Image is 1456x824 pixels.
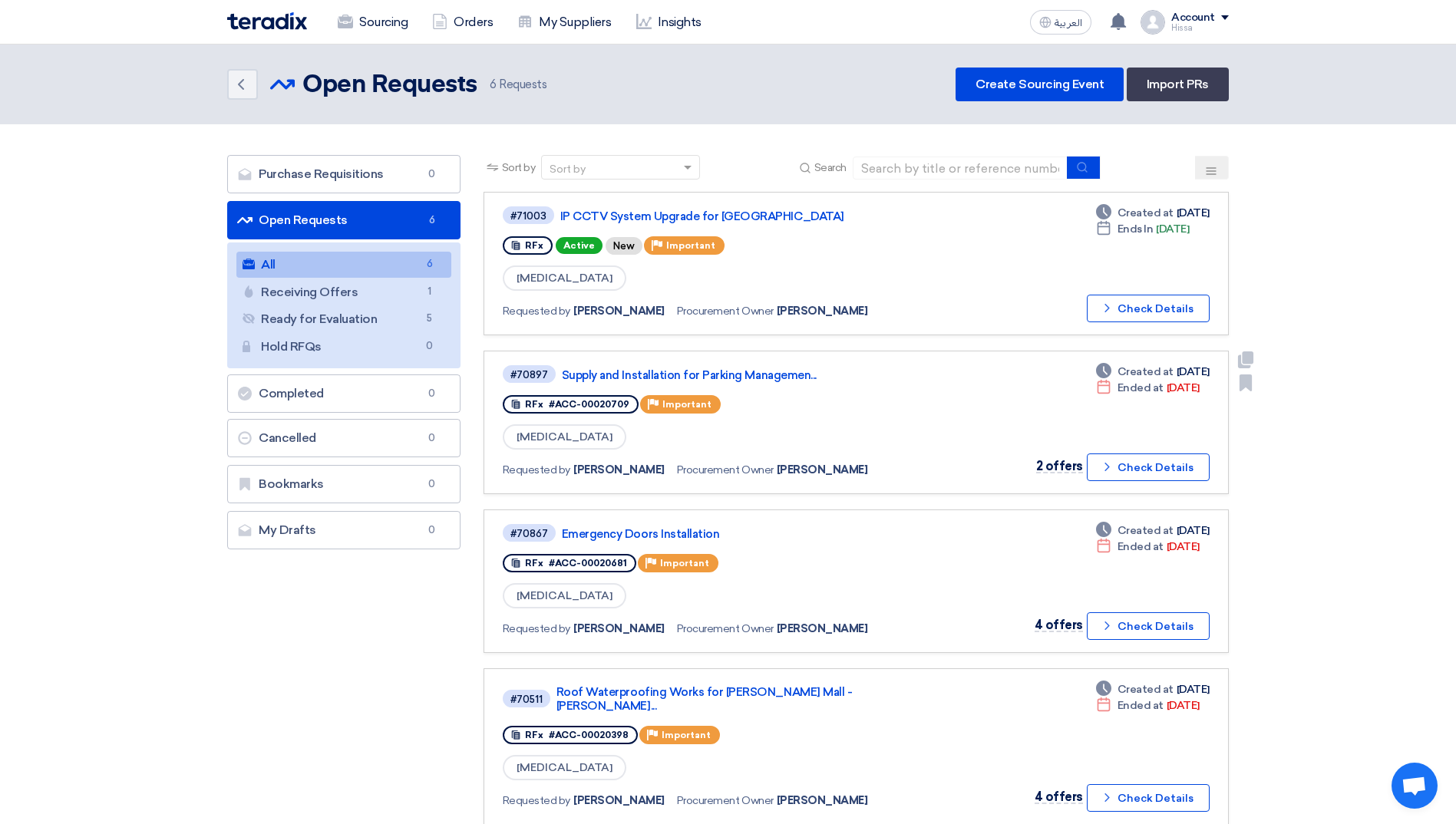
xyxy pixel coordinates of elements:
[573,303,665,319] span: [PERSON_NAME]
[423,213,441,228] span: 6
[677,303,774,319] span: Procurement Owner
[503,583,626,608] span: [MEDICAL_DATA]
[227,511,461,549] a: My Drafts0
[624,5,714,39] a: Insights
[423,386,441,401] span: 0
[421,284,439,300] span: 1
[1096,697,1200,714] div: [DATE]
[236,279,451,305] a: Receiving Offers
[549,399,629,410] span: #ACC-00020709
[236,306,451,332] a: Ready for Evaluation
[660,558,709,569] span: Important
[503,424,626,450] span: [MEDICAL_DATA]
[423,522,441,538] span: 0
[562,368,946,382] a: Supply and Installation for Parking Managemen...
[490,76,547,94] span: Requests
[1118,380,1164,396] span: Ended at
[510,529,548,539] div: #70867
[227,12,307,30] img: Teradix logo
[550,161,586,177] div: Sort by
[227,374,461,413] a: Completed0
[525,240,543,251] span: RFx
[503,621,570,637] span: Requested by
[510,694,543,704] div: #70511
[510,370,548,380] div: #70897
[1141,10,1165,35] img: profile_test.png
[606,237,642,255] div: New
[1087,295,1210,322] button: Check Details
[525,730,543,740] span: RFx
[1096,221,1190,237] div: [DATE]
[1118,364,1174,380] span: Created at
[1096,522,1210,539] div: [DATE]
[662,730,711,740] span: Important
[1171,12,1215,25] div: Account
[1127,68,1229,101] a: Import PRs
[777,621,868,637] span: [PERSON_NAME]
[573,621,665,637] span: [PERSON_NAME]
[510,211,546,221] div: #71003
[1055,18,1082,28] span: العربية
[1035,618,1083,632] span: 4 offers
[502,160,536,176] span: Sort by
[1096,681,1210,697] div: [DATE]
[227,201,461,239] a: Open Requests6
[677,621,774,637] span: Procurement Owner
[1118,697,1164,714] span: Ended at
[1035,789,1083,804] span: 4 offers
[777,793,868,809] span: [PERSON_NAME]
[1118,522,1174,539] span: Created at
[503,265,626,291] span: [MEDICAL_DATA]
[421,256,439,272] span: 6
[560,209,944,223] a: IP CCTV System Upgrade for [GEOGRAPHIC_DATA]
[421,311,439,327] span: 5
[573,793,665,809] span: [PERSON_NAME]
[1096,205,1210,221] div: [DATE]
[505,5,623,39] a: My Suppliers
[562,527,946,541] a: Emergency Doors Installation
[421,338,439,354] span: 0
[490,77,497,91] span: 6
[302,70,477,101] h2: Open Requests
[556,237,603,254] span: Active
[503,303,570,319] span: Requested by
[549,558,627,569] span: #ACC-00020681
[1096,364,1210,380] div: [DATE]
[1087,453,1210,481] button: Check Details
[236,334,451,360] a: Hold RFQs
[1171,24,1229,32] div: Hissa
[1087,612,1210,640] button: Check Details
[503,793,570,809] span: Requested by
[227,465,461,503] a: Bookmarks0
[956,68,1124,101] a: Create Sourcing Event
[236,252,451,278] a: All
[662,399,711,410] span: Important
[666,240,715,251] span: Important
[549,730,629,740] span: #ACC-00020398
[677,462,774,478] span: Procurement Owner
[1118,221,1154,237] span: Ends In
[573,462,665,478] span: [PERSON_NAME]
[423,476,441,492] span: 0
[556,685,940,713] a: Roof Waterproofing Works for [PERSON_NAME] Mall - [PERSON_NAME]...
[423,430,441,446] span: 0
[1118,681,1174,697] span: Created at
[525,399,543,410] span: RFx
[1392,763,1438,809] a: Open chat
[1118,205,1174,221] span: Created at
[227,155,461,193] a: Purchase Requisitions0
[777,303,868,319] span: [PERSON_NAME]
[423,166,441,182] span: 0
[677,793,774,809] span: Procurement Owner
[1096,539,1200,555] div: [DATE]
[325,5,420,39] a: Sourcing
[1096,380,1200,396] div: [DATE]
[503,462,570,478] span: Requested by
[1087,784,1210,812] button: Check Details
[525,558,543,569] span: RFx
[777,462,868,478] span: [PERSON_NAME]
[1118,539,1164,555] span: Ended at
[227,419,461,457] a: Cancelled0
[1036,459,1083,473] span: 2 offers
[503,755,626,780] span: [MEDICAL_DATA]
